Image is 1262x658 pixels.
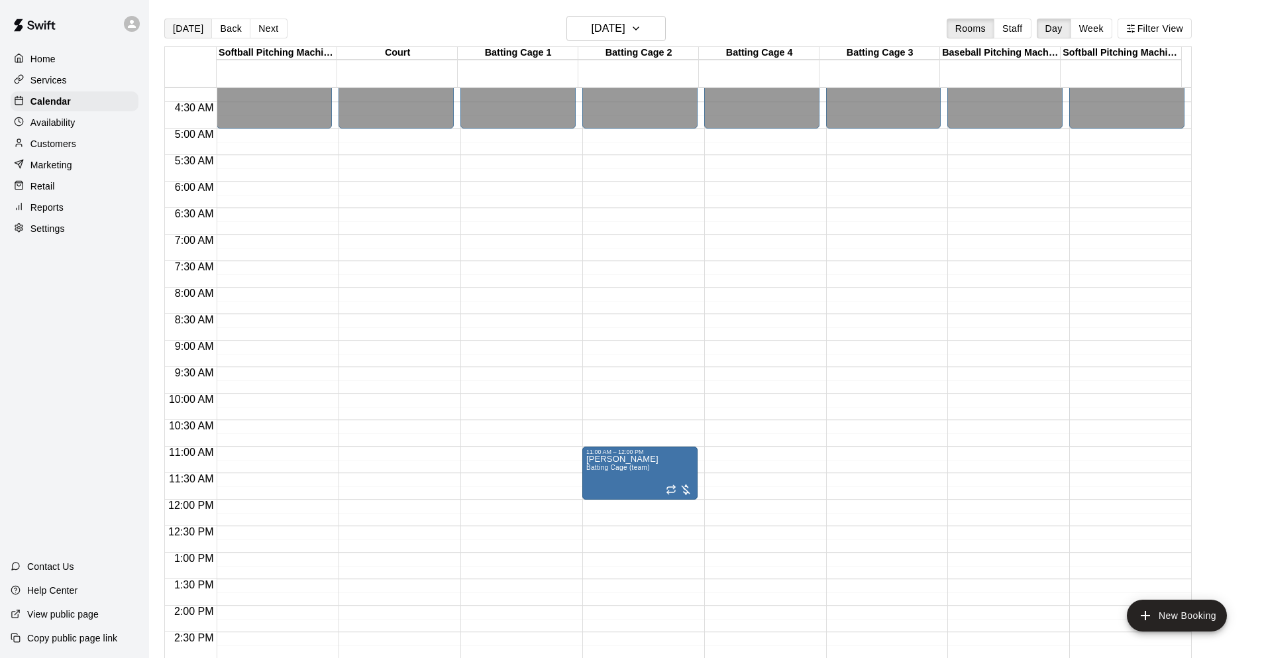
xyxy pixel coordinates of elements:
p: Contact Us [27,560,74,573]
div: Batting Cage 4 [699,47,819,60]
span: 4:30 AM [172,102,217,113]
div: Batting Cage 3 [819,47,940,60]
span: 6:00 AM [172,182,217,193]
a: Marketing [11,155,138,175]
span: 1:00 PM [171,553,217,564]
div: Batting Cage 1 [458,47,578,60]
a: Calendar [11,91,138,111]
p: Home [30,52,56,66]
div: Softball Pitching Machine 2 [1061,47,1181,60]
p: Calendar [30,95,71,108]
h6: [DATE] [592,19,625,38]
button: Rooms [947,19,994,38]
span: 7:30 AM [172,261,217,272]
a: Services [11,70,138,90]
button: Week [1071,19,1112,38]
a: Reports [11,197,138,217]
p: Customers [30,137,76,150]
div: Softball Pitching Machine 1 [217,47,337,60]
a: Home [11,49,138,69]
p: Copy public page link [27,631,117,645]
span: Batting Cage (team) [586,464,650,471]
span: 12:00 PM [165,500,217,511]
span: 10:00 AM [166,394,217,405]
a: Retail [11,176,138,196]
span: 10:30 AM [166,420,217,431]
span: 7:00 AM [172,235,217,246]
span: 9:30 AM [172,367,217,378]
button: Day [1037,19,1071,38]
span: 2:30 PM [171,632,217,643]
span: 8:00 AM [172,288,217,299]
span: 5:30 AM [172,155,217,166]
p: Availability [30,116,76,129]
div: 11:00 AM – 12:00 PM: Batting Cage (team) [582,447,698,500]
a: Customers [11,134,138,154]
button: Back [211,19,250,38]
span: 11:00 AM [166,447,217,458]
button: [DATE] [164,19,212,38]
span: Recurring event [666,484,676,495]
div: Baseball Pitching Machine [940,47,1061,60]
button: Filter View [1118,19,1192,38]
p: Help Center [27,584,78,597]
button: Next [250,19,287,38]
span: 12:30 PM [165,526,217,537]
button: [DATE] [566,16,666,41]
button: add [1127,600,1227,631]
p: Services [30,74,67,87]
p: Retail [30,180,55,193]
span: 2:00 PM [171,606,217,617]
div: Court [337,47,458,60]
span: 11:30 AM [166,473,217,484]
span: 8:30 AM [172,314,217,325]
span: 9:00 AM [172,341,217,352]
p: Marketing [30,158,72,172]
p: Reports [30,201,64,214]
div: Batting Cage 2 [578,47,699,60]
div: 11:00 AM – 12:00 PM [586,449,694,455]
p: Settings [30,222,65,235]
span: 6:30 AM [172,208,217,219]
p: View public page [27,608,99,621]
a: Settings [11,219,138,239]
span: 5:00 AM [172,129,217,140]
span: 1:30 PM [171,579,217,590]
button: Staff [994,19,1031,38]
a: Availability [11,113,138,133]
